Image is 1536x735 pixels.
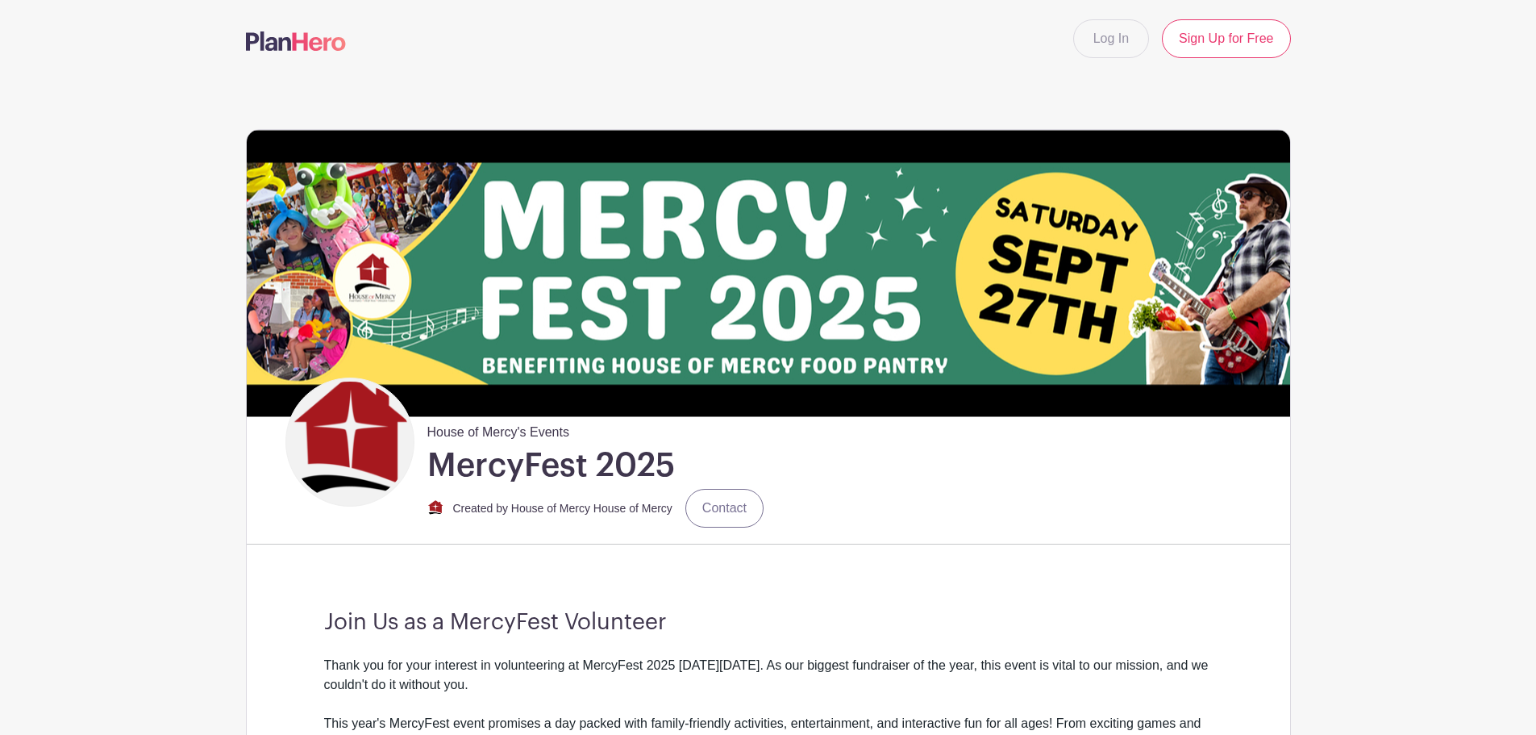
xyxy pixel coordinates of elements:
a: Log In [1073,19,1149,58]
h1: MercyFest 2025 [427,445,675,486]
img: PNG-logo-house-only.png [427,500,443,516]
span: House of Mercy's Events [427,416,569,442]
a: Sign Up for Free [1162,19,1290,58]
img: PNG-logo-house-only.png [289,382,410,503]
h3: Join Us as a MercyFest Volunteer [324,609,1213,637]
a: Contact [685,489,764,528]
img: Mercy-Fest-Banner-Plan-Hero.jpg [247,130,1290,416]
small: Created by House of Mercy House of Mercy [453,502,672,515]
img: logo-507f7623f17ff9eddc593b1ce0a138ce2505c220e1c5a4e2b4648c50719b7d32.svg [246,31,346,51]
